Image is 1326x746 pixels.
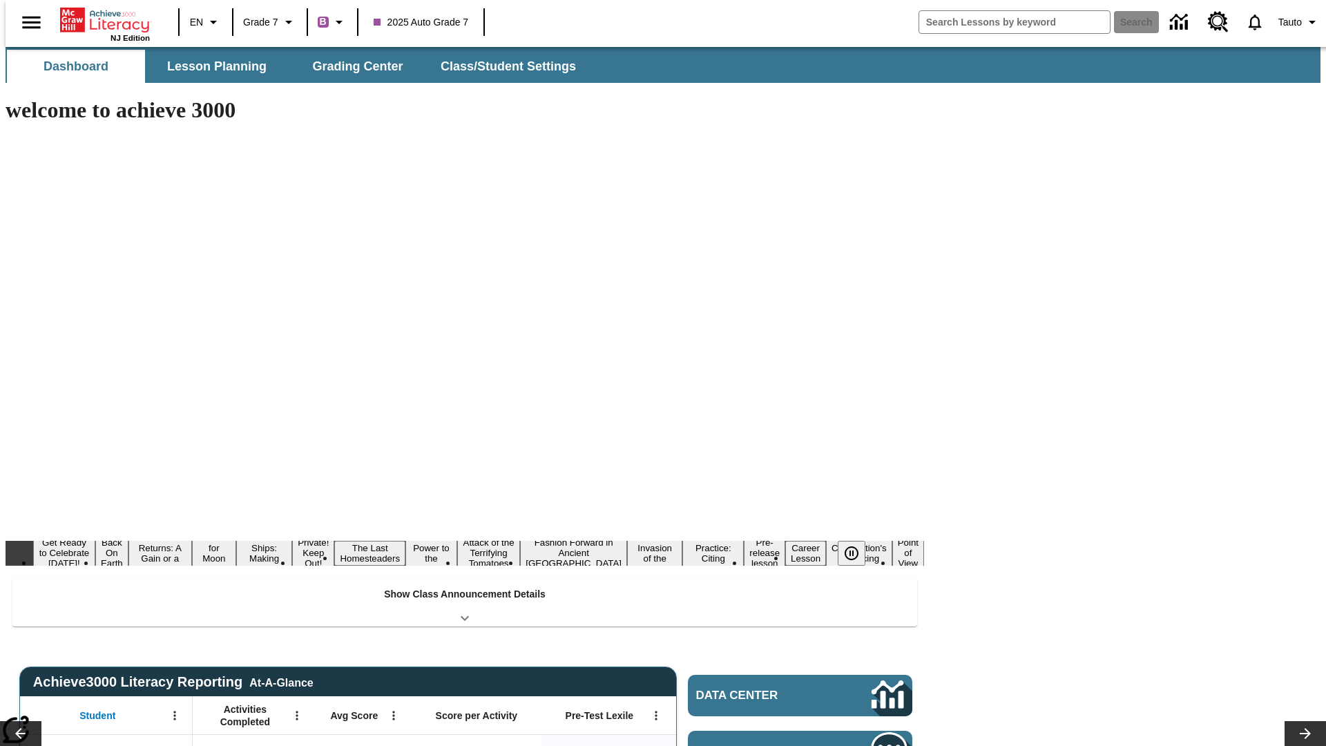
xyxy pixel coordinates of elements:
span: NJ Edition [110,34,150,42]
input: search field [919,11,1110,33]
div: Pause [838,541,879,566]
button: Slide 9 Attack of the Terrifying Tomatoes [457,535,520,571]
button: Slide 16 Point of View [892,535,924,571]
button: Pause [838,541,865,566]
button: Open Menu [646,705,666,726]
p: Show Class Announcement Details [384,587,546,602]
button: Slide 8 Solar Power to the People [405,530,457,576]
div: At-A-Glance [249,674,313,689]
a: Resource Center, Will open in new tab [1200,3,1237,41]
button: Slide 15 The Constitution's Balancing Act [826,530,892,576]
span: Pre-Test Lexile [566,709,634,722]
span: 2025 Auto Grade 7 [374,15,469,30]
button: Lesson carousel, Next [1285,721,1326,746]
button: Slide 3 Free Returns: A Gain or a Drain? [128,530,192,576]
a: Home [60,6,150,34]
button: Slide 5 Cruise Ships: Making Waves [236,530,292,576]
button: Open Menu [383,705,404,726]
button: Slide 2 Back On Earth [95,535,128,571]
span: Tauto [1278,15,1302,30]
div: Show Class Announcement Details [12,579,917,627]
button: Open side menu [11,2,52,43]
button: Grade: Grade 7, Select a grade [238,10,302,35]
button: Slide 14 Career Lesson [785,541,826,566]
button: Slide 12 Mixed Practice: Citing Evidence [682,530,744,576]
div: SubNavbar [6,50,588,83]
a: Data Center [1162,3,1200,41]
span: Grade 7 [243,15,278,30]
button: Open Menu [164,705,185,726]
button: Open Menu [287,705,307,726]
div: SubNavbar [6,47,1320,83]
div: Home [60,5,150,42]
span: Avg Score [330,709,378,722]
button: Boost Class color is purple. Change class color [312,10,353,35]
a: Data Center [688,675,912,716]
span: B [320,13,327,30]
button: Slide 7 The Last Homesteaders [334,541,405,566]
button: Profile/Settings [1273,10,1326,35]
span: Student [79,709,115,722]
button: Slide 4 Time for Moon Rules? [192,530,236,576]
button: Lesson Planning [148,50,286,83]
button: Language: EN, Select a language [184,10,228,35]
span: Achieve3000 Literacy Reporting [33,674,314,690]
button: Slide 10 Fashion Forward in Ancient Rome [520,535,627,571]
button: Slide 6 Private! Keep Out! [292,535,334,571]
button: Grading Center [289,50,427,83]
a: Notifications [1237,4,1273,40]
button: Slide 1 Get Ready to Celebrate Juneteenth! [33,535,95,571]
button: Class/Student Settings [430,50,587,83]
span: Data Center [696,689,825,702]
button: Slide 13 Pre-release lesson [744,535,785,571]
h1: welcome to achieve 3000 [6,97,924,123]
span: Score per Activity [436,709,518,722]
span: Activities Completed [200,703,291,728]
span: EN [190,15,203,30]
button: Dashboard [7,50,145,83]
button: Slide 11 The Invasion of the Free CD [627,530,682,576]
